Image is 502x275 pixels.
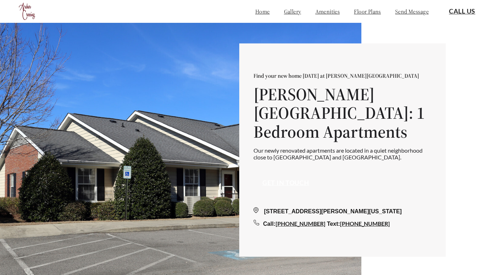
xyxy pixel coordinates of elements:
p: Find your new home [DATE] at [PERSON_NAME][GEOGRAPHIC_DATA] [253,72,432,79]
button: Get in touch [253,175,318,191]
span: Call: [263,221,276,227]
a: send message [395,8,429,15]
a: home [255,8,270,15]
div: [STREET_ADDRESS][PERSON_NAME][US_STATE] [253,207,432,216]
a: Get in touch [262,179,309,187]
a: amenities [315,8,340,15]
p: Our newly renovated apartments are located in a quiet neighborhood close to [GEOGRAPHIC_DATA] and... [253,147,432,161]
h1: [PERSON_NAME][GEOGRAPHIC_DATA]: 1 Bedroom Apartments [253,85,432,141]
a: Call Us [449,7,475,15]
a: [PHONE_NUMBER] [276,220,325,227]
button: Call Us [440,3,484,20]
a: gallery [284,8,301,15]
a: [PHONE_NUMBER] [340,220,390,227]
img: Company logo [18,2,37,21]
span: Text: [327,221,340,227]
a: floor plans [354,8,381,15]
